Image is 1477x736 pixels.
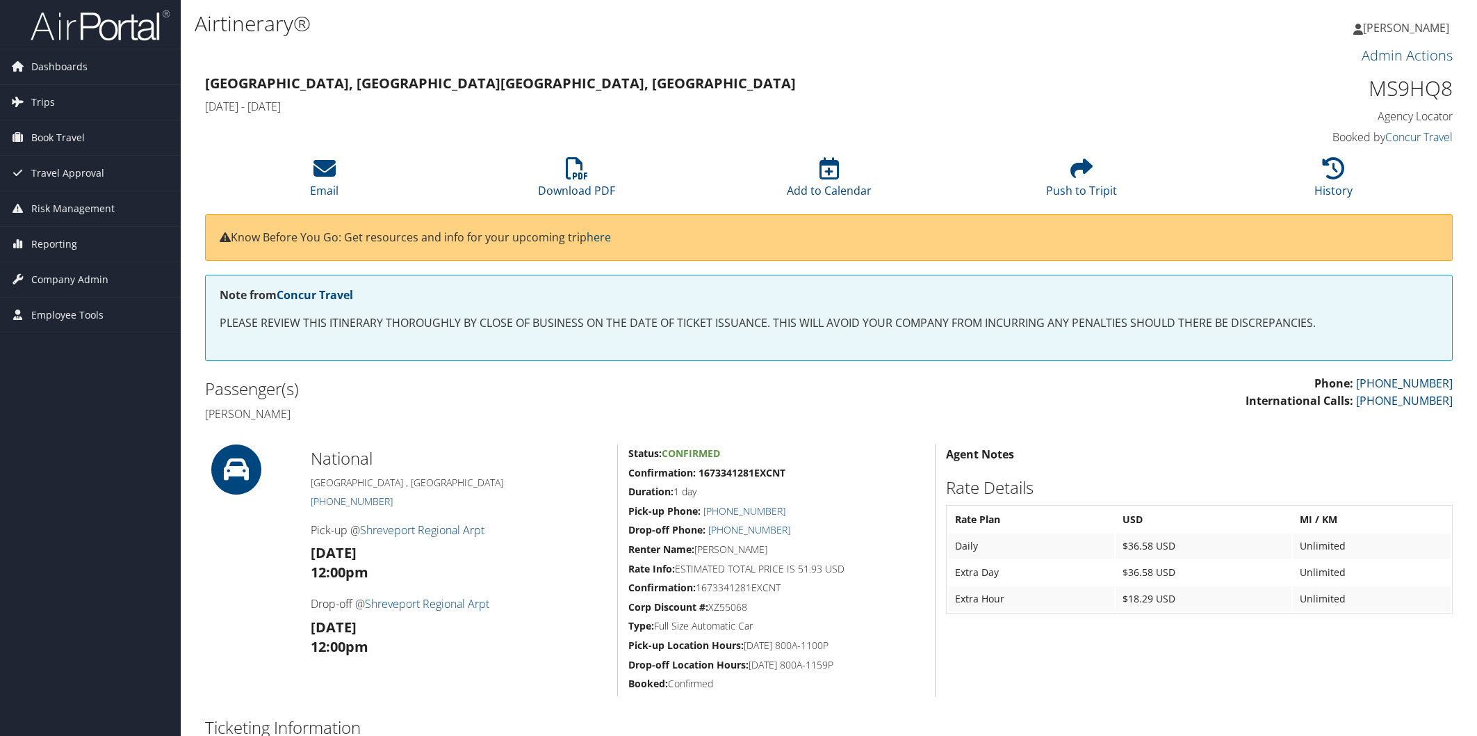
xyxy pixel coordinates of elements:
[1293,534,1451,559] td: Unlimited
[628,619,924,633] h5: Full Size Automatic Car
[31,156,104,191] span: Travel Approval
[311,637,368,656] strong: 12:00pm
[311,596,607,611] h4: Drop-off @
[628,658,749,671] strong: Drop-off Location Hours:
[220,287,353,303] strong: Note from
[205,74,796,93] strong: [GEOGRAPHIC_DATA], [GEOGRAPHIC_DATA] [GEOGRAPHIC_DATA], [GEOGRAPHIC_DATA]
[277,287,353,303] a: Concur Travel
[205,99,1136,114] h4: [DATE] - [DATE]
[628,562,675,575] strong: Rate Info:
[1116,586,1291,611] td: $18.29 USD
[948,507,1115,532] th: Rate Plan
[310,165,338,198] a: Email
[628,619,654,632] strong: Type:
[946,447,1014,462] strong: Agent Notes
[628,639,744,652] strong: Pick-up Location Hours:
[1116,534,1291,559] td: $36.58 USD
[311,543,357,562] strong: [DATE]
[948,534,1115,559] td: Daily
[628,543,924,557] h5: [PERSON_NAME]
[628,581,696,594] strong: Confirmation:
[311,563,368,582] strong: 12:00pm
[31,262,108,297] span: Company Admin
[195,9,1041,38] h1: Airtinerary®
[1353,7,1463,49] a: [PERSON_NAME]
[1293,507,1451,532] th: MI / KM
[205,377,819,401] h2: Passenger(s)
[1293,586,1451,611] td: Unlimited
[703,504,785,518] a: [PHONE_NUMBER]
[1046,165,1117,198] a: Push to Tripit
[1157,129,1453,145] h4: Booked by
[31,191,115,226] span: Risk Management
[311,447,607,470] h2: National
[1356,393,1453,408] a: [PHONE_NUMBER]
[31,120,85,155] span: Book Travel
[948,560,1115,585] td: Extra Day
[31,49,88,84] span: Dashboards
[538,165,615,198] a: Download PDF
[365,596,489,611] a: Shreveport Regional Arpt
[1363,20,1449,35] span: [PERSON_NAME]
[628,485,674,498] strong: Duration:
[31,227,77,262] span: Reporting
[628,523,705,536] strong: Drop-off Phone:
[1385,129,1453,145] a: Concur Travel
[628,543,694,556] strong: Renter Name:
[205,406,819,422] h4: [PERSON_NAME]
[360,522,484,538] a: Shreveport Regional Arpt
[1362,46,1453,65] a: Admin Actions
[628,677,924,691] h5: Confirmed
[946,476,1453,499] h2: Rate Details
[587,230,611,245] a: here
[662,447,720,460] span: Confirmed
[628,639,924,653] h5: [DATE] 800A-1100P
[628,466,785,479] strong: Confirmation: 1673341281EXCNT
[1314,165,1353,198] a: History
[31,9,170,42] img: airportal-logo.png
[708,523,790,536] a: [PHONE_NUMBER]
[1246,393,1353,408] strong: International Calls:
[628,447,662,460] strong: Status:
[1314,376,1353,391] strong: Phone:
[220,314,1438,333] p: PLEASE REVIEW THIS ITINERARY THOROUGHLY BY CLOSE OF BUSINESS ON THE DATE OF TICKET ISSUANCE. THIS...
[628,485,924,499] h5: 1 day
[787,165,872,198] a: Add to Calendar
[311,618,357,637] strong: [DATE]
[220,229,1438,247] p: Know Before You Go: Get resources and info for your upcoming trip
[628,600,924,614] h5: XZ55068
[311,495,393,508] a: [PHONE_NUMBER]
[31,85,55,120] span: Trips
[1116,507,1291,532] th: USD
[628,677,668,690] strong: Booked:
[628,504,701,518] strong: Pick-up Phone:
[31,298,104,333] span: Employee Tools
[628,562,924,576] h5: ESTIMATED TOTAL PRICE IS 51.93 USD
[311,522,607,538] h4: Pick-up @
[948,586,1115,611] td: Extra Hour
[628,581,924,595] h5: 1673341281EXCNT
[1157,74,1453,103] h1: MS9HQ8
[628,600,708,614] strong: Corp Discount #:
[1293,560,1451,585] td: Unlimited
[1356,376,1453,391] a: [PHONE_NUMBER]
[628,658,924,672] h5: [DATE] 800A-1159P
[311,476,607,490] h5: [GEOGRAPHIC_DATA] , [GEOGRAPHIC_DATA]
[1157,109,1453,124] h4: Agency Locator
[1116,560,1291,585] td: $36.58 USD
